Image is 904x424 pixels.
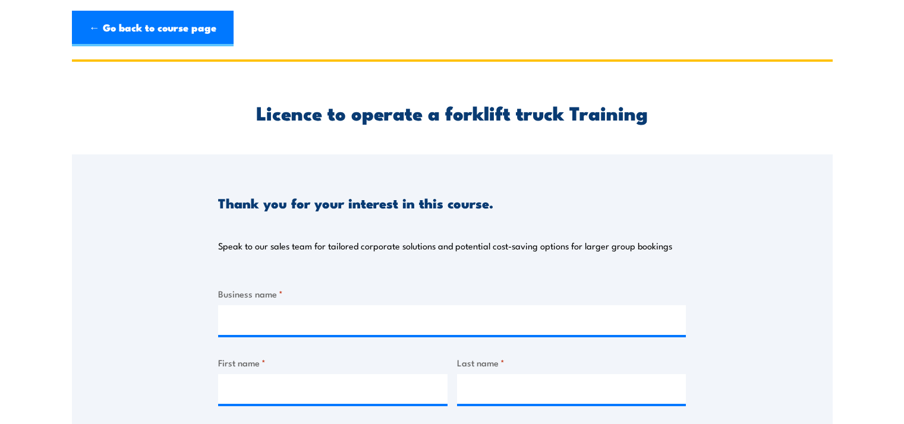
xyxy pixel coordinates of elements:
p: Speak to our sales team for tailored corporate solutions and potential cost-saving options for la... [218,240,672,252]
h3: Thank you for your interest in this course. [218,196,493,210]
label: Business name [218,287,686,300]
h2: Licence to operate a forklift truck Training [218,104,686,121]
label: Last name [457,356,686,369]
a: ← Go back to course page [72,11,234,46]
label: First name [218,356,448,369]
